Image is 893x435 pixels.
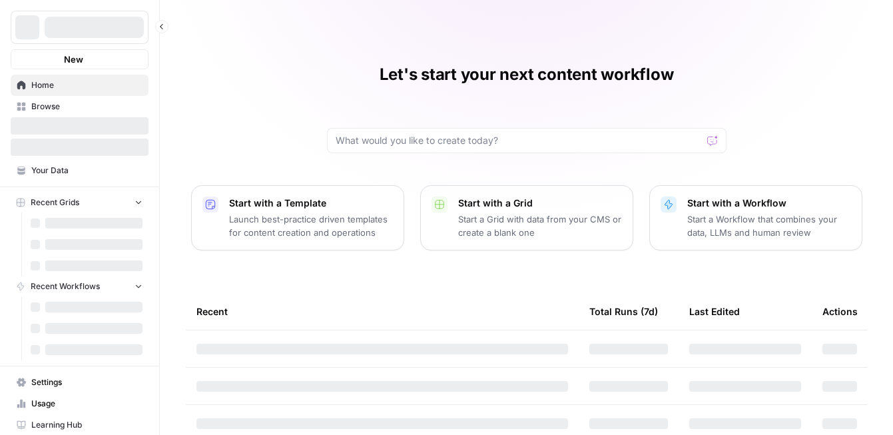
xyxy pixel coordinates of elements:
[822,293,858,330] div: Actions
[11,160,149,181] a: Your Data
[31,280,100,292] span: Recent Workflows
[11,193,149,213] button: Recent Grids
[31,79,143,91] span: Home
[420,185,633,250] button: Start with a GridStart a Grid with data from your CMS or create a blank one
[31,376,143,388] span: Settings
[11,393,149,414] a: Usage
[687,213,851,239] p: Start a Workflow that combines your data, LLMs and human review
[649,185,862,250] button: Start with a WorkflowStart a Workflow that combines your data, LLMs and human review
[336,134,702,147] input: What would you like to create today?
[229,197,393,210] p: Start with a Template
[11,372,149,393] a: Settings
[687,197,851,210] p: Start with a Workflow
[589,293,658,330] div: Total Runs (7d)
[64,53,83,66] span: New
[31,101,143,113] span: Browse
[31,398,143,410] span: Usage
[458,213,622,239] p: Start a Grid with data from your CMS or create a blank one
[31,197,79,209] span: Recent Grids
[31,165,143,177] span: Your Data
[229,213,393,239] p: Launch best-practice driven templates for content creation and operations
[196,293,568,330] div: Recent
[458,197,622,210] p: Start with a Grid
[11,96,149,117] a: Browse
[11,75,149,96] a: Home
[11,276,149,296] button: Recent Workflows
[31,419,143,431] span: Learning Hub
[191,185,404,250] button: Start with a TemplateLaunch best-practice driven templates for content creation and operations
[11,49,149,69] button: New
[380,64,674,85] h1: Let's start your next content workflow
[689,293,740,330] div: Last Edited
